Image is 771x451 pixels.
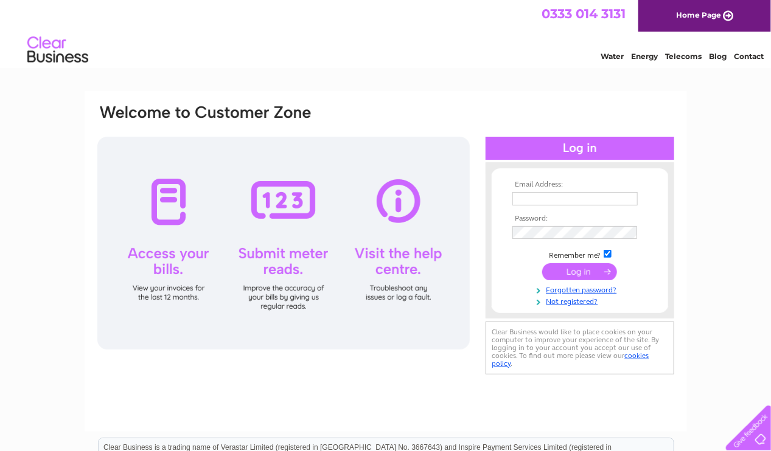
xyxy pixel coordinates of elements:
[509,181,651,189] th: Email Address:
[734,52,764,61] a: Contact
[492,351,649,368] a: cookies policy
[509,215,651,223] th: Password:
[601,52,624,61] a: Water
[27,32,89,69] img: logo.png
[512,295,651,306] a: Not registered?
[509,248,651,260] td: Remember me?
[631,52,658,61] a: Energy
[709,52,727,61] a: Blog
[512,283,651,295] a: Forgotten password?
[99,7,674,59] div: Clear Business is a trading name of Verastar Limited (registered in [GEOGRAPHIC_DATA] No. 3667643...
[542,6,626,21] a: 0333 014 3131
[486,322,674,374] div: Clear Business would like to place cookies on your computer to improve your experience of the sit...
[542,263,617,280] input: Submit
[665,52,702,61] a: Telecoms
